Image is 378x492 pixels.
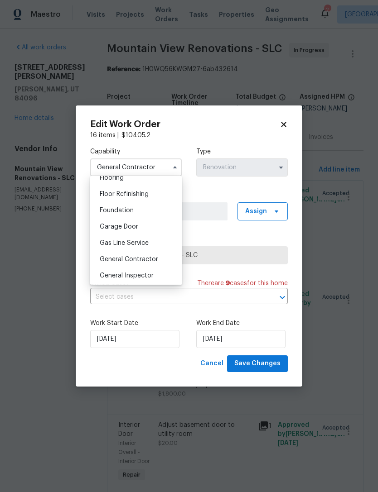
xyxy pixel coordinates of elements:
[197,279,288,288] span: There are case s for this home
[90,319,182,328] label: Work Start Date
[200,358,223,369] span: Cancel
[100,272,154,279] span: General Inspector
[90,131,288,140] div: 16 items |
[90,290,262,304] input: Select cases
[227,355,288,372] button: Save Changes
[276,162,286,173] button: Show options
[100,224,138,230] span: Garage Door
[98,251,280,260] span: Mountain View Renovations - SLC
[170,162,180,173] button: Hide options
[234,358,281,369] span: Save Changes
[226,280,230,287] span: 9
[90,147,182,156] label: Capability
[100,240,149,246] span: Gas Line Service
[100,191,149,197] span: Floor Refinishing
[196,147,288,156] label: Type
[121,132,150,139] span: $ 10405.2
[276,291,289,304] button: Open
[90,158,182,177] input: Select...
[100,175,124,181] span: Flooring
[245,207,267,216] span: Assign
[100,207,134,214] span: Foundation
[197,355,227,372] button: Cancel
[90,235,288,244] label: Trade Partner
[90,330,179,348] input: M/D/YYYY
[90,120,280,129] h2: Edit Work Order
[90,191,288,200] label: Work Order Manager
[196,158,288,177] input: Select...
[196,330,286,348] input: M/D/YYYY
[100,256,158,263] span: General Contractor
[196,319,288,328] label: Work End Date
